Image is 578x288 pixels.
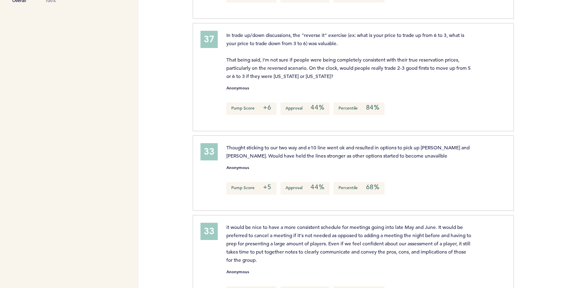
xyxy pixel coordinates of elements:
[226,144,471,159] span: Thought sticking to our two way and e10 line went ok and resulted in options to pick up [PERSON_N...
[311,183,324,191] em: 44%
[311,103,324,112] em: 44%
[334,182,385,194] p: Percentile
[226,32,472,79] span: In trade up/down discussions, the "reverse it" exercise (ex: what is your price to trade up from ...
[226,270,249,274] small: Anonymous
[226,103,277,115] p: Pump Score
[200,223,218,240] div: 33
[263,183,272,191] em: +5
[334,103,385,115] p: Percentile
[226,224,472,263] span: it would be nice to have a more consistent schedule for meetings going into late May and June. It...
[200,143,218,160] div: 33
[226,86,249,90] small: Anonymous
[226,182,277,194] p: Pump Score
[281,103,329,115] p: Approval
[366,183,380,191] em: 68%
[281,182,329,194] p: Approval
[366,103,380,112] em: 84%
[226,166,249,170] small: Anonymous
[263,103,272,112] em: +6
[200,31,218,48] div: 37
